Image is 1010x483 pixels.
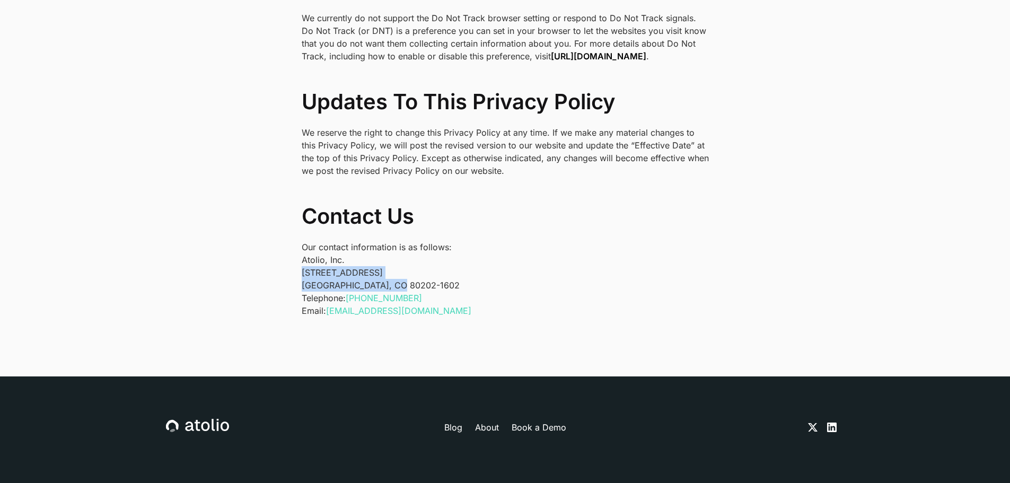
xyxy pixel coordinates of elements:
[302,89,709,115] h3: Updates To This Privacy Policy
[957,432,1010,483] iframe: Chat Widget
[326,305,471,316] a: [EMAIL_ADDRESS][DOMAIN_NAME]
[302,126,709,177] p: We reserve the right to change this Privacy Policy at any time. If we make any material changes t...
[512,421,566,434] a: Book a Demo
[302,241,709,253] p: Our contact information is as follows:
[302,253,709,292] p: Atolio, Inc. [STREET_ADDRESS] [GEOGRAPHIC_DATA], CO 80202-1602
[551,51,646,62] a: [URL][DOMAIN_NAME]
[346,293,422,303] a: [PHONE_NUMBER]
[475,421,499,434] a: About
[444,421,462,434] a: Blog
[302,292,709,317] p: Telephone: Email:
[302,204,709,229] h3: Contact Us
[302,12,709,63] p: We currently do not support the Do Not Track browser setting or respond to Do Not Track signals. ...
